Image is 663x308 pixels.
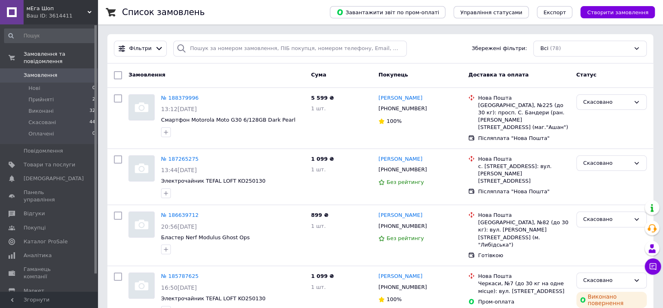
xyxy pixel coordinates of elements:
[386,118,401,124] span: 100%
[92,130,95,138] span: 0
[386,296,401,302] span: 100%
[537,6,573,18] button: Експорт
[540,45,548,52] span: Всі
[572,9,655,15] a: Створити замовлення
[311,212,329,218] span: 899 ₴
[378,72,408,78] span: Покупець
[583,276,630,285] div: Скасовано
[24,72,57,79] span: Замовлення
[576,292,647,308] div: Виконано повернення
[161,156,198,162] a: № 187265275
[24,189,75,203] span: Панель управління
[129,212,155,238] a: Фото товару
[478,219,569,249] div: [GEOGRAPHIC_DATA], №82 (до 30 кг): вул. [PERSON_NAME][STREET_ADDRESS] (м. "Либідська")
[161,117,295,123] a: Смартфон Motorola Moto G30 6/128GB Dark Pearl
[454,6,529,18] button: Управління статусами
[161,223,197,230] span: 20:56[DATE]
[311,105,326,111] span: 1 шт.
[129,155,155,181] a: Фото товару
[161,284,197,291] span: 16:50[DATE]
[28,96,54,103] span: Прийняті
[478,212,569,219] div: Нова Пошта
[471,45,527,52] span: Збережені фільтри:
[583,215,630,224] div: Скасовано
[478,252,569,259] div: Готівкою
[24,287,44,295] span: Маркет
[478,163,569,185] div: с. [STREET_ADDRESS]: вул. [PERSON_NAME][STREET_ADDRESS]
[478,135,569,142] div: Післяплата "Нова Пошта"
[478,298,569,306] div: Пром-оплата
[161,273,198,279] a: № 185787625
[587,9,648,15] span: Створити замовлення
[377,164,428,175] div: [PHONE_NUMBER]
[645,258,661,275] button: Чат з покупцем
[377,282,428,293] div: [PHONE_NUMBER]
[122,7,205,17] h1: Список замовлень
[336,9,439,16] span: Завантажити звіт по пром-оплаті
[92,85,95,92] span: 0
[26,12,98,20] div: Ваш ID: 3614411
[478,188,569,195] div: Післяплата "Нова Пошта"
[386,179,424,185] span: Без рейтингу
[26,5,87,12] span: мЕга Шоп
[24,50,98,65] span: Замовлення та повідомлення
[478,273,569,280] div: Нова Пошта
[311,156,334,162] span: 1 099 ₴
[311,72,326,78] span: Cума
[378,212,422,219] a: [PERSON_NAME]
[24,147,63,155] span: Повідомлення
[129,45,152,52] span: Фільтри
[378,155,422,163] a: [PERSON_NAME]
[161,295,266,301] a: Электрочайник TEFAL LOFT KO250130
[468,72,528,78] span: Доставка та оплата
[378,94,422,102] a: [PERSON_NAME]
[311,223,326,229] span: 1 шт.
[460,9,522,15] span: Управління статусами
[377,103,428,114] div: [PHONE_NUMBER]
[311,284,326,290] span: 1 шт.
[583,98,630,107] div: Скасовано
[28,130,54,138] span: Оплачені
[311,273,334,279] span: 1 099 ₴
[161,95,198,101] a: № 188379996
[24,252,52,259] span: Аналітика
[161,234,250,240] a: Бластер Nerf Modulus Ghost Ops
[161,178,266,184] span: Электрочайник TEFAL LOFT KO250130
[311,166,326,173] span: 1 шт.
[386,235,424,241] span: Без рейтингу
[24,175,84,182] span: [DEMOGRAPHIC_DATA]
[89,107,95,115] span: 32
[580,6,655,18] button: Створити замовлення
[129,94,155,120] a: Фото товару
[161,167,197,173] span: 13:44[DATE]
[129,212,154,237] img: Фото товару
[28,119,56,126] span: Скасовані
[92,96,95,103] span: 2
[4,28,96,43] input: Пошук
[478,102,569,131] div: [GEOGRAPHIC_DATA], №225 (до 30 кг): просп. С. Бандери (ран. [PERSON_NAME][STREET_ADDRESS] (маг."А...
[28,85,40,92] span: Нові
[576,72,597,78] span: Статус
[129,273,154,298] img: Фото товару
[24,210,45,217] span: Відгуки
[378,273,422,280] a: [PERSON_NAME]
[24,224,46,232] span: Покупці
[478,155,569,163] div: Нова Пошта
[24,161,75,168] span: Товари та послуги
[24,238,68,245] span: Каталог ProSale
[24,266,75,280] span: Гаманець компанії
[550,45,561,51] span: (78)
[129,72,165,78] span: Замовлення
[377,221,428,232] div: [PHONE_NUMBER]
[311,95,334,101] span: 5 599 ₴
[330,6,445,18] button: Завантажити звіт по пром-оплаті
[129,273,155,299] a: Фото товару
[161,106,197,112] span: 13:12[DATE]
[129,156,154,181] img: Фото товару
[478,94,569,102] div: Нова Пошта
[28,107,54,115] span: Виконані
[543,9,566,15] span: Експорт
[478,280,569,295] div: Черкаси, №7 (до 30 кг на одне місце): вул. [STREET_ADDRESS]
